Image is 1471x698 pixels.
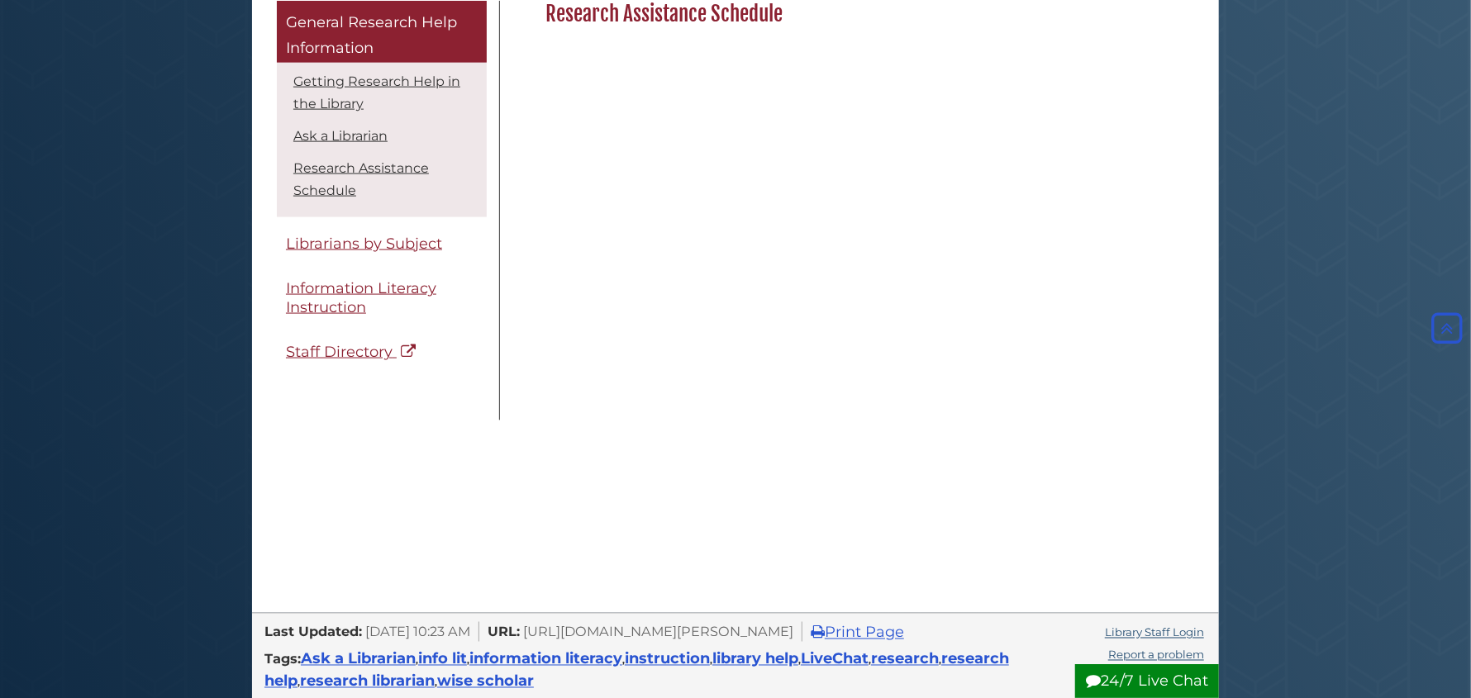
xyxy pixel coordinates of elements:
a: information literacy [469,650,622,668]
a: Back to Top [1427,319,1467,337]
a: Librarians by Subject [277,225,487,262]
a: Research Assistance Schedule [293,159,429,197]
span: Staff Directory [286,343,393,361]
a: Ask a Librarian [293,127,388,143]
span: Last Updated: [264,624,362,640]
a: Library Staff Login [1105,626,1204,639]
a: wise scholar [437,672,534,691]
a: info lit [418,650,467,668]
a: Information Literacy Instruction [277,270,487,325]
span: Librarians by Subject [286,234,442,252]
i: Print Page [811,625,825,640]
a: instruction [625,650,710,668]
a: Print Page [811,624,904,642]
span: [URL][DOMAIN_NAME][PERSON_NAME] [523,624,793,640]
a: Ask a Librarian [301,650,416,668]
span: Information Literacy Instruction [286,279,436,316]
a: research librarian [300,672,435,691]
a: Getting Research Help in the Library [293,73,460,111]
span: Tags: [264,651,301,667]
span: General Research Help Information [286,12,457,57]
a: research [871,650,939,668]
span: [DATE] 10:23 AM [365,624,470,640]
a: Staff Directory [277,334,487,371]
span: , , , , , , , , , [264,655,1009,689]
a: LiveChat [801,650,869,668]
span: URL: [488,624,520,640]
a: research help [264,650,1009,691]
button: 24/7 Live Chat [1075,664,1219,698]
h2: Research Assistance Schedule [537,1,1169,27]
a: Report a problem [1108,648,1204,662]
a: library help [712,650,798,668]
